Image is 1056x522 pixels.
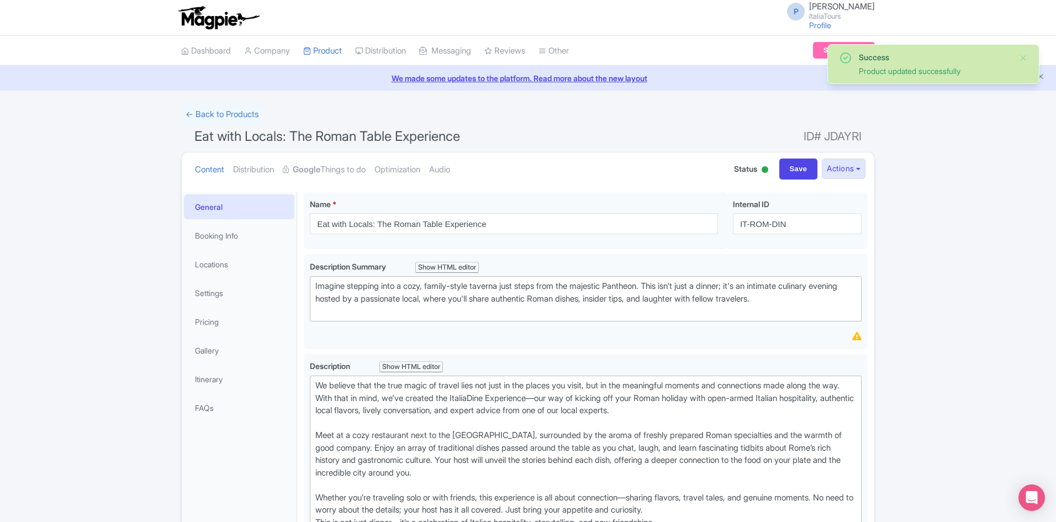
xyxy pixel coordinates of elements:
[429,152,450,187] a: Audio
[184,281,294,305] a: Settings
[804,125,862,147] span: ID# JDAYRI
[734,163,757,175] span: Status
[244,36,290,66] a: Company
[813,42,875,59] a: Subscription
[194,128,460,144] span: Eat with Locals: The Roman Table Experience
[184,194,294,219] a: General
[779,159,818,180] input: Save
[181,36,231,66] a: Dashboard
[809,1,875,12] span: [PERSON_NAME]
[379,361,443,373] div: Show HTML editor
[7,72,1049,84] a: We made some updates to the platform. Read more about the new layout
[184,338,294,363] a: Gallery
[303,36,342,66] a: Product
[310,361,352,371] span: Description
[176,6,261,30] img: logo-ab69f6fb50320c5b225c76a69d11143b.png
[283,152,366,187] a: GoogleThings to do
[310,199,331,209] span: Name
[315,280,856,318] div: Imagine stepping into a cozy, family-style taverna just steps from the majestic Pantheon. This is...
[859,51,1010,63] div: Success
[822,159,865,179] button: Actions
[780,2,875,20] a: P [PERSON_NAME] ItaliaTours
[787,3,805,20] span: P
[733,199,769,209] span: Internal ID
[181,104,263,125] a: ← Back to Products
[419,36,471,66] a: Messaging
[184,252,294,277] a: Locations
[355,36,406,66] a: Distribution
[415,262,479,273] div: Show HTML editor
[759,162,770,179] div: Active
[184,223,294,248] a: Booking Info
[538,36,569,66] a: Other
[1037,71,1045,84] button: Close announcement
[374,152,420,187] a: Optimization
[859,65,1010,77] div: Product updated successfully
[184,367,294,392] a: Itinerary
[233,152,274,187] a: Distribution
[1018,484,1045,511] div: Open Intercom Messenger
[293,164,320,176] strong: Google
[809,13,875,20] small: ItaliaTours
[184,309,294,334] a: Pricing
[310,262,388,271] span: Description Summary
[484,36,525,66] a: Reviews
[184,396,294,420] a: FAQs
[195,152,224,187] a: Content
[809,20,831,30] a: Profile
[1019,51,1028,65] button: Close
